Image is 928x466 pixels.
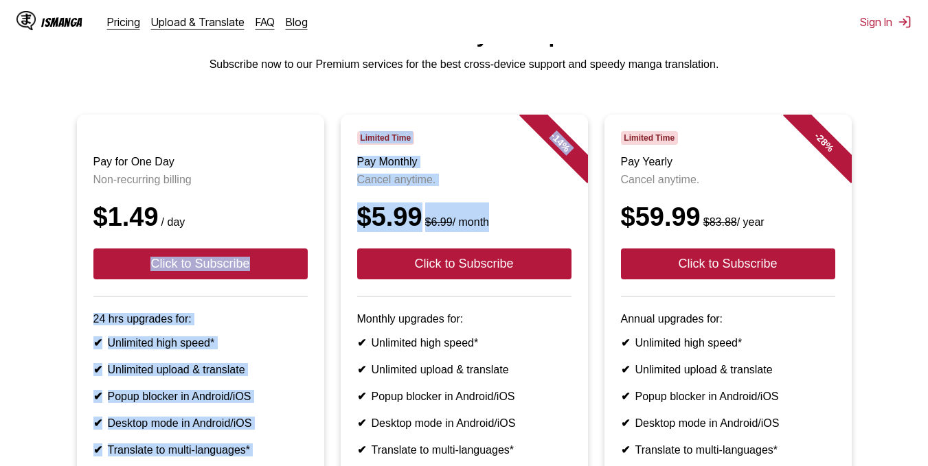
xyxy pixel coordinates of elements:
[151,15,245,29] a: Upload & Translate
[93,248,308,279] button: Click to Subscribe
[519,101,601,183] div: - 14 %
[357,417,366,429] b: ✔
[159,216,185,228] small: / day
[41,16,82,29] div: IsManga
[16,11,36,30] img: IsManga Logo
[357,444,366,456] b: ✔
[256,15,275,29] a: FAQ
[93,156,308,168] h3: Pay for One Day
[357,337,366,349] b: ✔
[93,390,308,403] li: Popup blocker in Android/iOS
[357,390,571,403] li: Popup blocker in Android/iOS
[422,216,489,228] small: / month
[357,336,571,349] li: Unlimited high speed*
[357,202,571,232] div: $5.99
[621,174,835,186] p: Cancel anytime.
[93,364,102,375] b: ✔
[621,337,630,349] b: ✔
[898,15,912,29] img: Sign out
[621,336,835,349] li: Unlimited high speed*
[93,363,308,376] li: Unlimited upload & translate
[621,156,835,168] h3: Pay Yearly
[357,391,366,402] b: ✔
[93,444,102,456] b: ✔
[621,131,678,145] span: Limited Time
[782,101,865,183] div: - 28 %
[621,202,835,232] div: $59.99
[703,216,737,228] s: $83.88
[621,417,835,430] li: Desktop mode in Android/iOS
[11,58,917,71] p: Subscribe now to our Premium services for the best cross-device support and speedy manga translat...
[93,417,102,429] b: ✔
[93,313,308,325] p: 24 hrs upgrades for:
[621,417,630,429] b: ✔
[93,174,308,186] p: Non-recurring billing
[286,15,308,29] a: Blog
[357,248,571,279] button: Click to Subscribe
[621,443,835,456] li: Translate to multi-languages*
[357,417,571,430] li: Desktop mode in Android/iOS
[860,15,912,29] button: Sign In
[93,337,102,349] b: ✔
[357,174,571,186] p: Cancel anytime.
[621,444,630,456] b: ✔
[621,364,630,375] b: ✔
[357,131,414,145] span: Limited Time
[93,336,308,349] li: Unlimited high speed*
[357,364,366,375] b: ✔
[93,202,308,232] div: $1.49
[701,216,765,228] small: / year
[357,156,571,168] h3: Pay Monthly
[621,390,835,403] li: Popup blocker in Android/iOS
[621,313,835,325] p: Annual upgrades for:
[93,417,308,430] li: Desktop mode in Android/iOS
[93,443,308,456] li: Translate to multi-languages*
[16,11,107,33] a: IsManga LogoIsManga
[107,15,140,29] a: Pricing
[357,313,571,325] p: Monthly upgrades for:
[621,391,630,402] b: ✔
[621,363,835,376] li: Unlimited upload & translate
[621,248,835,279] button: Click to Subscribe
[93,391,102,402] b: ✔
[357,443,571,456] li: Translate to multi-languages*
[425,216,453,228] s: $6.99
[357,363,571,376] li: Unlimited upload & translate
